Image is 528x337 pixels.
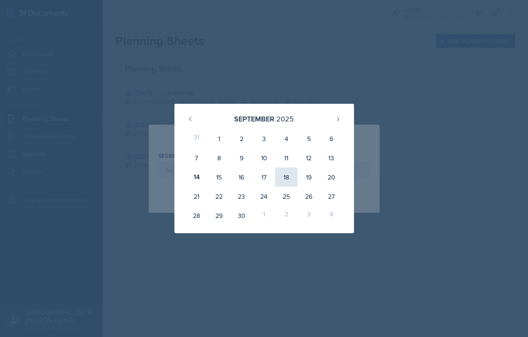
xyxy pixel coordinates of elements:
[275,148,297,167] div: 11
[186,206,208,225] div: 28
[208,206,230,225] div: 29
[230,167,253,187] div: 16
[230,148,253,167] div: 9
[297,206,320,225] div: 3
[320,167,342,187] div: 20
[186,129,208,148] div: 31
[276,113,294,124] div: 2025
[208,167,230,187] div: 15
[230,187,253,206] div: 23
[297,167,320,187] div: 19
[253,206,275,225] div: 1
[253,129,275,148] div: 3
[320,187,342,206] div: 27
[320,129,342,148] div: 6
[230,206,253,225] div: 30
[320,148,342,167] div: 13
[297,187,320,206] div: 26
[208,187,230,206] div: 22
[230,129,253,148] div: 2
[297,148,320,167] div: 12
[275,167,297,187] div: 18
[320,206,342,225] div: 4
[297,129,320,148] div: 5
[253,148,275,167] div: 10
[186,148,208,167] div: 7
[253,187,275,206] div: 24
[275,129,297,148] div: 4
[186,167,208,187] div: 14
[253,167,275,187] div: 17
[275,206,297,225] div: 2
[208,129,230,148] div: 1
[186,187,208,206] div: 21
[208,148,230,167] div: 8
[275,187,297,206] div: 25
[234,113,274,124] div: September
